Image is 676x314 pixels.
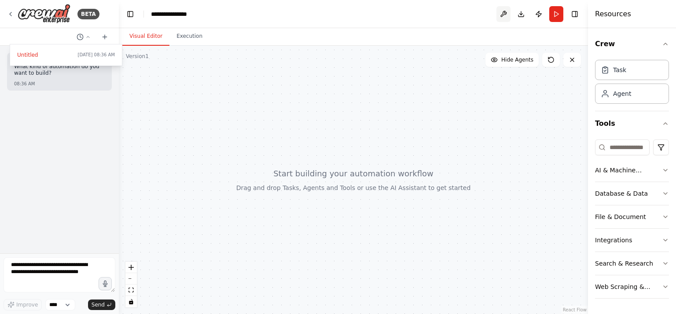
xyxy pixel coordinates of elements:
[595,182,669,205] button: Database & Data
[122,27,169,46] button: Visual Editor
[125,262,137,273] button: zoom in
[595,205,669,228] button: File & Document
[613,66,626,74] div: Task
[501,56,533,63] span: Hide Agents
[595,32,669,56] button: Crew
[595,9,631,19] h4: Resources
[17,51,74,58] span: Untitled
[595,136,669,306] div: Tools
[595,189,648,198] div: Database & Data
[595,259,653,268] div: Search & Research
[169,27,209,46] button: Execution
[78,51,115,58] span: [DATE] 08:36 AM
[595,111,669,136] button: Tools
[485,53,539,67] button: Hide Agents
[126,53,149,60] div: Version 1
[125,262,137,307] div: React Flow controls
[125,285,137,296] button: fit view
[595,212,646,221] div: File & Document
[595,252,669,275] button: Search & Research
[613,89,631,98] div: Agent
[125,296,137,307] button: toggle interactivity
[595,282,662,291] div: Web Scraping & Browsing
[595,159,669,182] button: AI & Machine Learning
[569,8,581,20] button: Hide right sidebar
[125,273,137,285] button: zoom out
[595,166,662,175] div: AI & Machine Learning
[151,10,195,18] nav: breadcrumb
[124,8,136,20] button: Hide left sidebar
[563,307,587,312] a: React Flow attribution
[14,48,118,62] button: Untitled[DATE] 08:36 AM
[595,56,669,111] div: Crew
[595,236,632,245] div: Integrations
[595,275,669,298] button: Web Scraping & Browsing
[595,229,669,252] button: Integrations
